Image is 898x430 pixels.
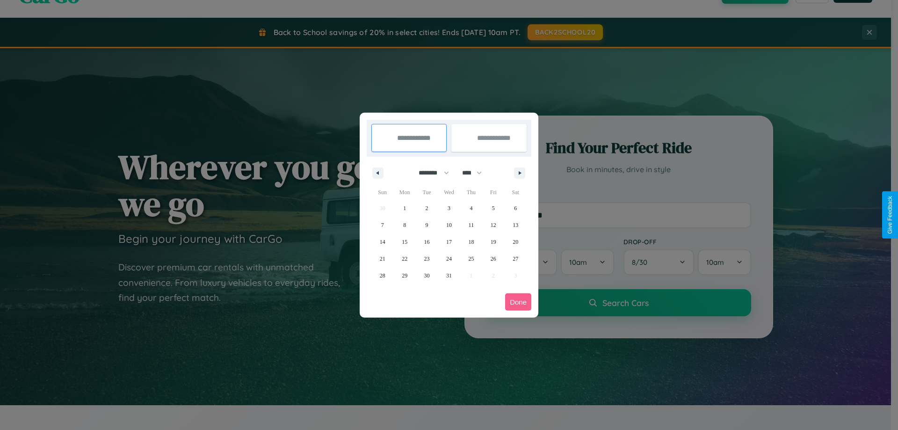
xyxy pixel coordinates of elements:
[514,200,517,217] span: 6
[393,185,415,200] span: Mon
[438,217,460,233] button: 10
[416,250,438,267] button: 23
[438,233,460,250] button: 17
[393,217,415,233] button: 8
[438,185,460,200] span: Wed
[424,267,430,284] span: 30
[513,217,518,233] span: 13
[402,267,407,284] span: 29
[371,185,393,200] span: Sun
[393,233,415,250] button: 15
[371,267,393,284] button: 28
[426,217,428,233] span: 9
[424,233,430,250] span: 16
[371,217,393,233] button: 7
[492,200,495,217] span: 5
[393,200,415,217] button: 1
[505,217,527,233] button: 13
[887,196,893,234] div: Give Feedback
[482,233,504,250] button: 19
[403,217,406,233] span: 8
[460,233,482,250] button: 18
[402,233,407,250] span: 15
[460,200,482,217] button: 4
[371,250,393,267] button: 21
[513,250,518,267] span: 27
[513,233,518,250] span: 20
[470,200,472,217] span: 4
[424,250,430,267] span: 23
[416,185,438,200] span: Tue
[491,250,496,267] span: 26
[380,250,385,267] span: 21
[402,250,407,267] span: 22
[380,267,385,284] span: 28
[468,250,474,267] span: 25
[403,200,406,217] span: 1
[380,233,385,250] span: 14
[416,217,438,233] button: 9
[438,250,460,267] button: 24
[469,217,474,233] span: 11
[505,250,527,267] button: 27
[393,267,415,284] button: 29
[371,233,393,250] button: 14
[505,200,527,217] button: 6
[438,200,460,217] button: 3
[426,200,428,217] span: 2
[491,233,496,250] span: 19
[416,267,438,284] button: 30
[505,233,527,250] button: 20
[416,233,438,250] button: 16
[505,185,527,200] span: Sat
[460,217,482,233] button: 11
[491,217,496,233] span: 12
[482,185,504,200] span: Fri
[438,267,460,284] button: 31
[460,185,482,200] span: Thu
[446,250,452,267] span: 24
[482,200,504,217] button: 5
[460,250,482,267] button: 25
[381,217,384,233] span: 7
[468,233,474,250] span: 18
[446,217,452,233] span: 10
[482,217,504,233] button: 12
[446,267,452,284] span: 31
[448,200,450,217] span: 3
[416,200,438,217] button: 2
[446,233,452,250] span: 17
[393,250,415,267] button: 22
[505,293,531,311] button: Done
[482,250,504,267] button: 26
